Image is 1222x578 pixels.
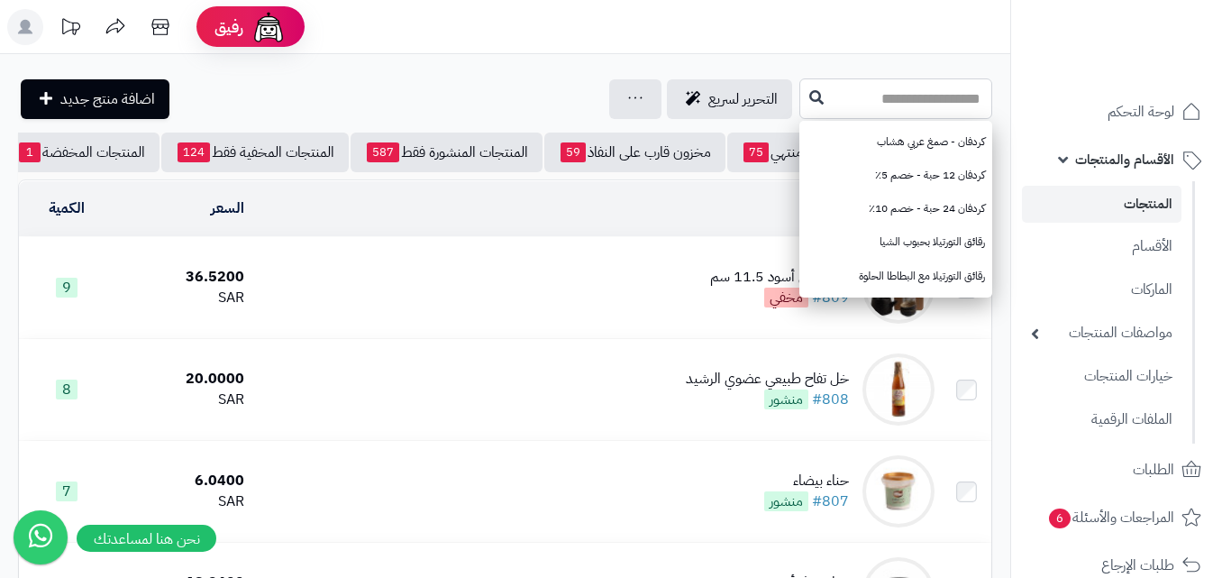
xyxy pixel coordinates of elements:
a: خيارات المنتجات [1022,357,1181,396]
span: الطلبات [1133,457,1174,482]
span: مخفي [764,288,808,307]
a: #808 [812,389,849,410]
img: logo-2.png [1099,50,1205,88]
a: الماركات [1022,271,1181,309]
img: خل تفاح طبيعي عضوي الرشيد [862,353,935,426]
a: مخزون منتهي75 [727,133,859,172]
div: 20.0000 [122,369,244,390]
a: الأقسام [1022,227,1181,266]
div: SAR [122,288,244,308]
span: 75 [743,142,769,162]
a: كردفان - صمغ عربي هشاب [799,125,992,159]
a: المنتجات المخفية فقط124 [161,133,349,172]
a: #809 [812,287,849,308]
a: اضافة منتج جديد [21,79,169,119]
span: 587 [367,142,399,162]
div: حناء بيضاء [764,471,849,491]
a: التحرير لسريع [667,79,792,119]
a: كردفان 12 حبة - خصم 5٪ [799,159,992,192]
span: 59 [561,142,586,162]
span: 7 [56,482,78,501]
a: الطلبات [1022,448,1211,491]
a: المنتجات المخفضة1 [3,133,160,172]
span: منشور [764,390,808,409]
span: المراجعات والأسئلة [1047,505,1174,530]
a: السعر [211,197,244,219]
a: لوحة التحكم [1022,90,1211,133]
span: التحرير لسريع [708,88,778,110]
a: المراجعات والأسئلة6 [1022,496,1211,539]
a: المنتجات [1022,186,1181,223]
div: وعاء خزفي أسود 11.5 سم [710,267,849,288]
span: 8 [56,380,78,399]
div: SAR [122,390,244,410]
a: مخزون قارب على النفاذ59 [544,133,725,172]
a: الكمية [49,197,85,219]
span: رفيق [214,16,243,38]
span: 6 [1049,509,1071,528]
a: كردفان 24 حبة - خصم 10٪ [799,192,992,225]
span: طلبات الإرجاع [1101,553,1174,578]
span: اضافة منتج جديد [60,88,155,110]
div: 6.0400 [122,471,244,491]
a: الملفات الرقمية [1022,400,1181,439]
img: حناء بيضاء [862,455,935,528]
a: رقائق التورتيلا بحبوب الشيا [799,225,992,259]
span: 124 [178,142,210,162]
a: تحديثات المنصة [48,9,93,50]
span: منشور [764,491,808,511]
span: لوحة التحكم [1108,99,1174,124]
img: ai-face.png [251,9,287,45]
a: المنتجات المنشورة فقط587 [351,133,543,172]
a: مواصفات المنتجات [1022,314,1181,353]
span: 9 [56,278,78,298]
span: الأقسام والمنتجات [1075,147,1174,172]
span: 1 [19,142,41,162]
a: #807 [812,491,849,512]
div: خل تفاح طبيعي عضوي الرشيد [686,369,849,390]
a: رقائق التورتيلا مع البطاطا الحلوة [799,260,992,293]
div: SAR [122,491,244,512]
div: 36.5200 [122,267,244,288]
